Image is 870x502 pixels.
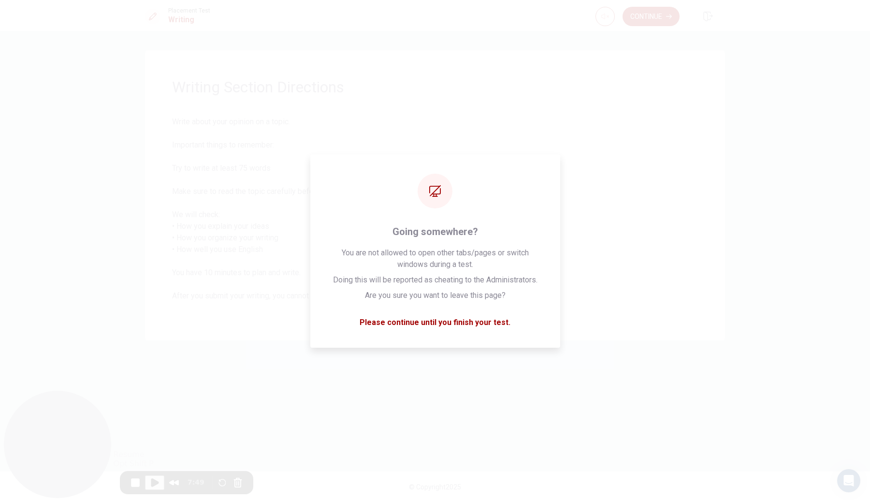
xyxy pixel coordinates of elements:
div: Open Intercom Messenger [837,469,860,492]
button: Continue [623,7,680,26]
span: Placement Test [168,7,210,14]
h1: Writing [168,14,210,26]
span: Writing Section Directions [172,77,698,97]
span: Write about your opinion on a topic. Important things to remember: Try to write at least 75 words... [172,116,698,313]
span: © Copyright 2025 [409,483,461,491]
